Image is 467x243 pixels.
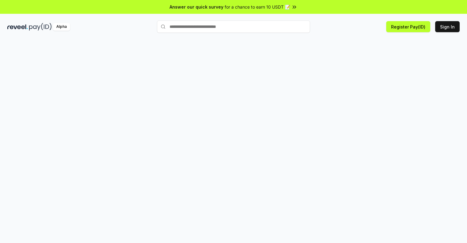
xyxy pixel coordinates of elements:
[386,21,430,32] button: Register Pay(ID)
[53,23,70,31] div: Alpha
[29,23,52,31] img: pay_id
[225,4,290,10] span: for a chance to earn 10 USDT 📝
[170,4,223,10] span: Answer our quick survey
[7,23,28,31] img: reveel_dark
[435,21,460,32] button: Sign In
